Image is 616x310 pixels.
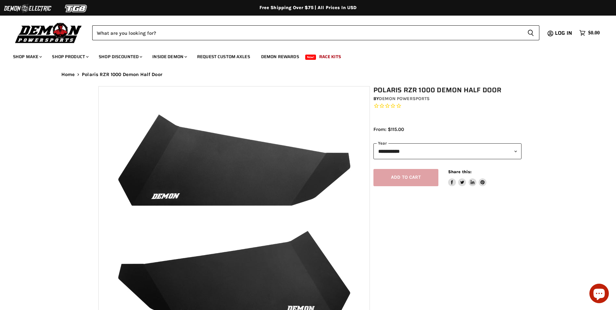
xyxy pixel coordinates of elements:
[552,30,576,36] a: Log in
[13,21,84,44] img: Demon Powersports
[92,25,522,40] input: Search
[52,2,101,15] img: TGB Logo 2
[47,50,93,63] a: Shop Product
[8,50,46,63] a: Shop Make
[305,55,316,60] span: New!
[48,5,568,11] div: Free Shipping Over $75 | All Prices In USD
[587,284,611,305] inbox-online-store-chat: Shopify online store chat
[373,86,522,94] h1: Polaris RZR 1000 Demon Half Door
[256,50,304,63] a: Demon Rewards
[3,2,52,15] img: Demon Electric Logo 2
[92,25,539,40] form: Product
[448,169,471,174] span: Share this:
[373,95,522,102] div: by
[522,25,539,40] button: Search
[48,72,568,77] nav: Breadcrumbs
[8,47,598,63] ul: Main menu
[448,169,487,186] aside: Share this:
[373,126,404,132] span: From: $115.00
[61,72,75,77] a: Home
[94,50,146,63] a: Shop Discounted
[588,30,600,36] span: $0.00
[379,96,430,101] a: Demon Powersports
[147,50,191,63] a: Inside Demon
[576,28,603,38] a: $0.00
[192,50,255,63] a: Request Custom Axles
[82,72,162,77] span: Polaris RZR 1000 Demon Half Door
[555,29,572,37] span: Log in
[373,103,522,110] span: Rated 0.0 out of 5 stars 0 reviews
[373,143,522,159] select: year
[314,50,346,63] a: Race Kits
